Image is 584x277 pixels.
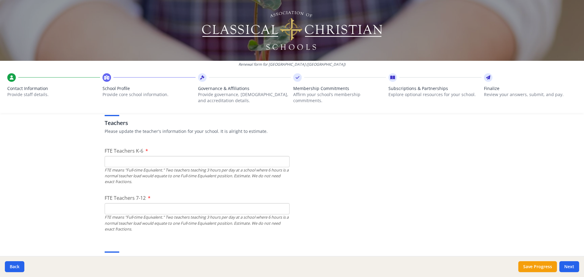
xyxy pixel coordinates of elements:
button: Next [559,261,579,272]
span: FTE Teachers K-6 [105,147,143,154]
button: Back [5,261,24,272]
p: Provide staff details. [7,92,100,98]
span: Membership Commitments [293,85,386,92]
img: Logo [201,9,383,52]
span: Contact Information [7,85,100,92]
span: FTE Teachers 7-12 [105,195,146,201]
h3: Teachers [105,119,479,127]
p: Provide core school information. [103,92,195,98]
span: Governance & Affiliations [198,85,291,92]
span: School Profile [103,85,195,92]
p: Review your answers, submit, and pay. [484,92,577,98]
p: Explore optional resources for your school. [388,92,481,98]
div: FTE means "Full-time Equivalent." Two teachers teaching 3 hours per day at a school where 6 hours... [105,214,290,232]
p: Provide governance, [DEMOGRAPHIC_DATA], and accreditation details. [198,92,291,104]
button: Save Progress [518,261,557,272]
span: Finalize [484,85,577,92]
div: FTE means "Full-time Equivalent." Two teachers teaching 3 hours per day at a school where 6 hours... [105,167,290,185]
h3: Classroom Instruction Time [105,255,479,264]
p: Please update the teacher's information for your school. It is alright to estimate. [105,128,479,134]
p: Affirm your school’s membership commitments. [293,92,386,104]
span: Subscriptions & Partnerships [388,85,481,92]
